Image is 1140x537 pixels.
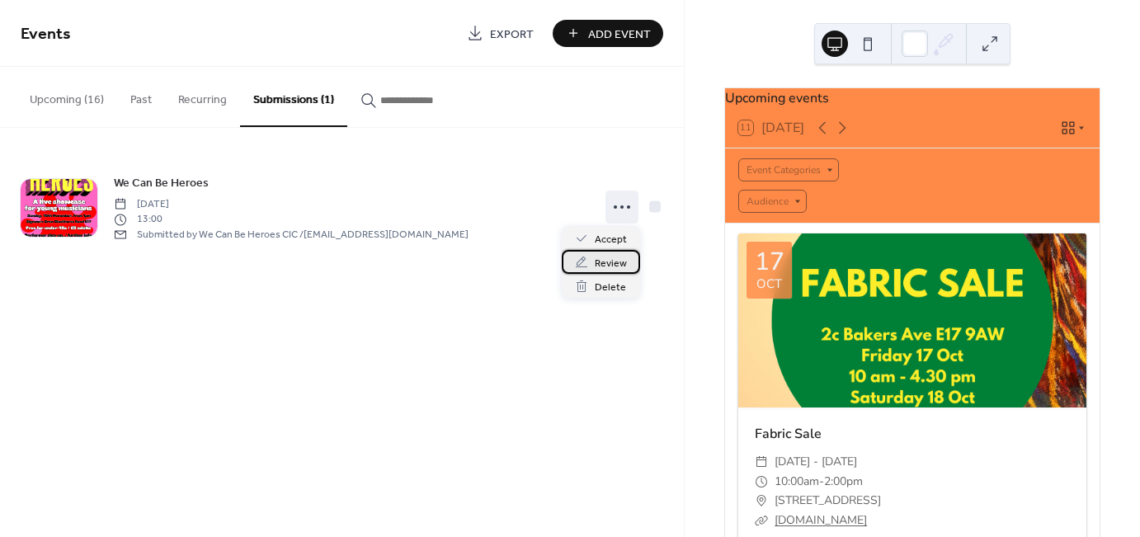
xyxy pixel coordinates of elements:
[755,250,784,275] div: 17
[725,88,1100,108] div: Upcoming events
[114,212,469,227] span: 13:00
[755,511,768,530] div: ​
[775,472,819,492] span: 10:00am
[16,67,117,125] button: Upcoming (16)
[755,472,768,492] div: ​
[824,472,863,492] span: 2:00pm
[117,67,165,125] button: Past
[21,18,71,50] span: Events
[819,472,824,492] span: -
[775,512,867,528] a: [DOMAIN_NAME]
[165,67,240,125] button: Recurring
[490,26,534,43] span: Export
[240,67,347,127] button: Submissions (1)
[756,278,782,290] div: Oct
[114,197,469,212] span: [DATE]
[455,20,546,47] a: Export
[755,452,768,472] div: ​
[595,231,627,248] span: Accept
[553,20,663,47] button: Add Event
[588,26,651,43] span: Add Event
[114,227,469,242] span: Submitted by We Can Be Heroes CIC / [EMAIL_ADDRESS][DOMAIN_NAME]
[755,425,822,443] a: Fabric Sale
[114,173,209,192] a: We Can Be Heroes
[595,279,626,296] span: Delete
[755,491,768,511] div: ​
[775,452,857,472] span: [DATE] - [DATE]
[114,175,209,192] span: We Can Be Heroes
[775,491,881,511] span: [STREET_ADDRESS]
[595,255,627,272] span: Review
